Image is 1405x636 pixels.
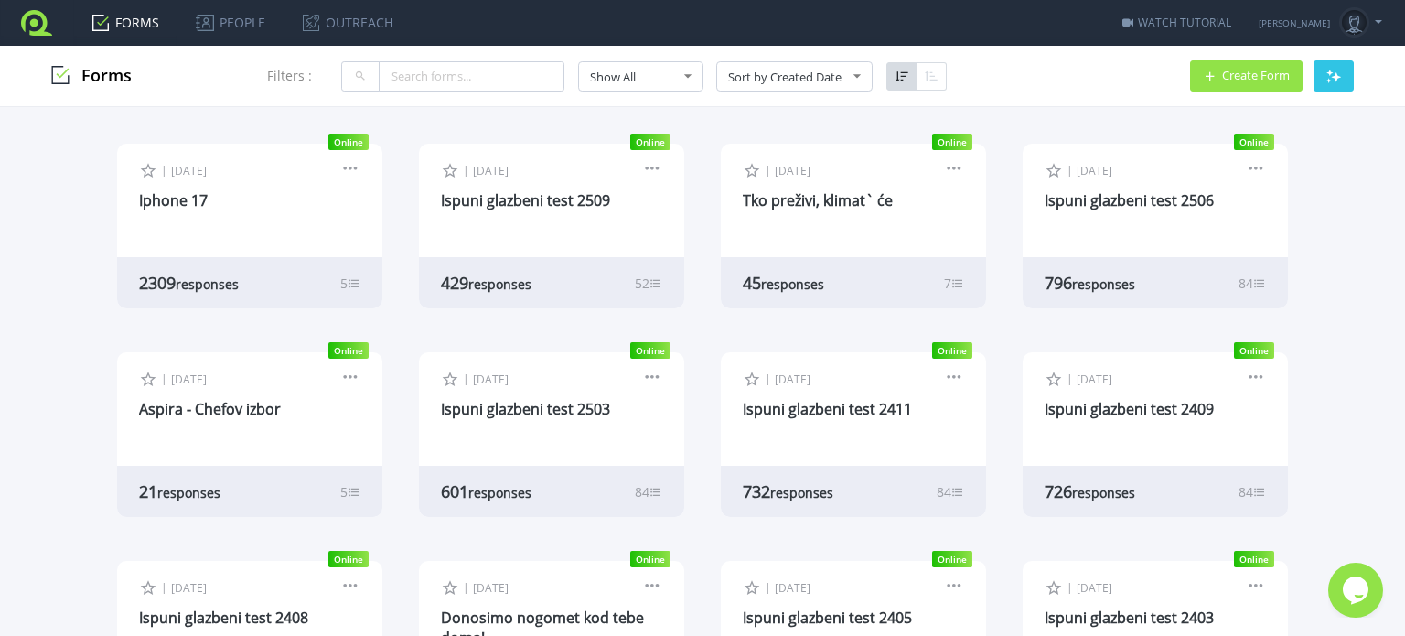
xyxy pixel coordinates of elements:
span: Online [630,134,670,150]
span: [DATE] [171,580,207,596]
span: [DATE] [1077,580,1112,596]
a: Ispuni glazbeni test 2403 [1045,608,1214,628]
span: | [765,371,771,386]
span: Online [932,134,972,150]
span: | [463,371,469,386]
span: | [1067,371,1073,386]
span: Online [932,551,972,567]
div: 52 [635,275,662,292]
span: Filters : [267,67,312,84]
span: | [1067,162,1073,178]
span: Online [328,551,369,567]
a: WATCH TUTORIAL [1122,15,1231,30]
span: Online [328,134,369,150]
div: 429 [441,272,576,294]
span: Online [1234,342,1274,359]
a: Ispuni glazbeni test 2506 [1045,190,1214,210]
span: [DATE] [473,163,509,178]
span: [DATE] [473,580,509,596]
span: [DATE] [171,163,207,178]
span: [DATE] [171,372,207,387]
div: 5 [340,275,360,292]
a: Tko preživi, klimat` će [743,190,893,210]
span: responses [157,484,220,501]
input: Search forms... [379,61,564,92]
a: Ispuni glazbeni test 2503 [441,399,610,419]
span: responses [1072,275,1135,293]
div: 726 [1045,480,1180,502]
div: 5 [340,483,360,501]
span: | [765,162,771,178]
div: 7 [944,275,964,292]
span: [DATE] [775,163,810,178]
span: | [1067,579,1073,595]
span: | [161,162,167,178]
span: Online [328,342,369,359]
span: [DATE] [775,372,810,387]
span: responses [761,275,824,293]
div: 21 [139,480,274,502]
div: 45 [743,272,878,294]
span: responses [176,275,239,293]
a: Ispuni glazbeni test 2509 [441,190,610,210]
a: Ispuni glazbeni test 2405 [743,608,912,628]
a: Ispuni glazbeni test 2411 [743,399,912,419]
span: [DATE] [1077,372,1112,387]
span: [DATE] [1077,163,1112,178]
div: 84 [937,483,964,501]
span: responses [468,275,531,293]
div: 601 [441,480,576,502]
span: | [161,579,167,595]
button: Create Form [1190,60,1303,92]
div: 84 [635,483,662,501]
span: Online [630,551,670,567]
span: Create Form [1222,70,1290,81]
span: | [463,162,469,178]
a: Ispuni glazbeni test 2409 [1045,399,1214,419]
iframe: chat widget [1328,563,1387,618]
span: responses [770,484,833,501]
span: Online [1234,551,1274,567]
span: | [765,579,771,595]
span: responses [1072,484,1135,501]
a: Ispuni glazbeni test 2408 [139,608,308,628]
a: Aspira - Chefov izbor [139,399,281,419]
span: | [161,371,167,386]
button: AI Generate [1314,60,1354,92]
div: 84 [1239,483,1266,501]
span: Online [630,342,670,359]
div: 2309 [139,272,274,294]
h3: Forms [51,66,132,86]
span: Online [932,342,972,359]
div: 84 [1239,275,1266,292]
span: Online [1234,134,1274,150]
span: [DATE] [775,580,810,596]
div: 732 [743,480,878,502]
span: [DATE] [473,372,509,387]
div: 796 [1045,272,1180,294]
span: | [463,579,469,595]
a: Iphone 17 [139,190,208,210]
span: responses [468,484,531,501]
